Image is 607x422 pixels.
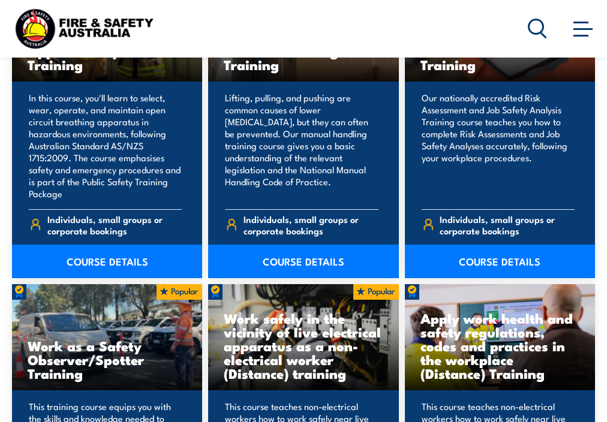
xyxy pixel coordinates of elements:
[29,92,182,200] p: In this course, you'll learn to select, wear, operate, and maintain open circuit breathing appara...
[224,44,383,71] h3: Manual Handling Training
[28,30,187,71] h3: Operate Breathing Apparatus Open Circuit Training
[208,245,398,278] a: COURSE DETAILS
[405,245,595,278] a: COURSE DETAILS
[225,92,378,200] p: Lifting, pulling, and pushing are common causes of lower [MEDICAL_DATA], but they can often be pr...
[420,44,579,71] h3: Risk Assessment Training
[244,213,378,236] span: Individuals, small groups or corporate bookings
[12,245,202,278] a: COURSE DETAILS
[28,339,187,380] h3: Work as a Safety Observer/Spotter Training
[440,213,575,236] span: Individuals, small groups or corporate bookings
[422,92,575,200] p: Our nationally accredited Risk Assessment and Job Safety Analysis Training course teaches you how...
[224,311,383,380] h3: Work safely in the vicinity of live electrical apparatus as a non-electrical worker (Distance) tr...
[47,213,182,236] span: Individuals, small groups or corporate bookings
[420,311,579,380] h3: Apply work health and safety regulations, codes and practices in the workplace (Distance) Training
